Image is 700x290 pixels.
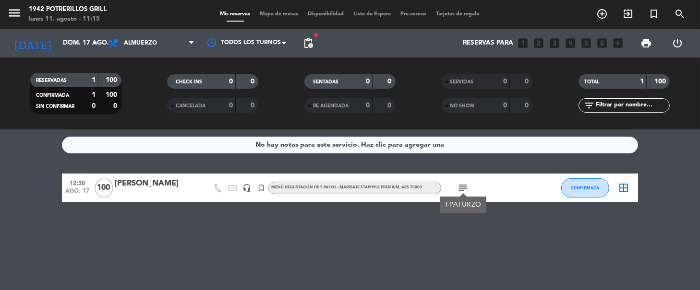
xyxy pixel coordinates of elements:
[446,200,482,210] div: FPATURZO
[124,40,157,46] span: Almuerzo
[349,12,396,17] span: Lista de Espera
[640,78,644,85] strong: 1
[517,37,529,49] i: looks_one
[255,12,303,17] span: Mapa de mesas
[525,102,531,109] strong: 0
[313,80,338,84] span: SENTADAS
[176,80,202,84] span: CHECK INS
[242,184,251,192] i: headset_mic
[571,185,600,190] span: CONFIRMADA
[432,12,485,17] span: Tarjetas de regalo
[399,186,422,189] span: , ARS 70000
[106,92,119,98] strong: 100
[561,178,609,197] button: CONFIRMADA
[612,37,624,49] i: add_box
[580,37,592,49] i: looks_5
[303,12,349,17] span: Disponibilidad
[115,177,196,190] div: [PERSON_NAME]
[36,78,67,83] span: RESERVADAS
[662,29,693,58] div: LOG OUT
[674,8,686,20] i: search
[251,102,256,109] strong: 0
[95,178,113,197] span: 100
[36,93,69,98] span: CONFIRMADA
[564,37,577,49] i: looks_4
[29,14,107,24] div: lunes 11. agosto - 11:15
[503,78,507,85] strong: 0
[229,78,233,85] strong: 0
[65,188,89,199] span: ago. 17
[302,37,314,49] span: pending_actions
[216,12,255,17] span: Mis reservas
[366,78,370,85] strong: 0
[450,104,475,108] span: NO SHOW
[450,80,474,84] span: SERVIDAS
[596,37,608,49] i: looks_6
[387,102,393,109] strong: 0
[525,78,531,85] strong: 0
[92,92,96,98] strong: 1
[313,32,319,38] span: fiber_manual_record
[457,182,469,194] i: subject
[622,8,634,20] i: exit_to_app
[654,78,668,85] strong: 100
[229,102,233,109] strong: 0
[548,37,561,49] i: looks_3
[65,177,89,188] span: 12:30
[396,12,432,17] span: Pre-acceso
[503,102,507,109] strong: 0
[584,80,599,84] span: TOTAL
[366,102,370,109] strong: 0
[7,33,58,54] i: [DATE]
[387,78,393,85] strong: 0
[176,104,205,108] span: CANCELADA
[672,37,683,49] i: power_settings_new
[36,104,74,109] span: SIN CONFIRMAR
[29,5,107,14] div: 1942 Potrerillos Grill
[251,78,256,85] strong: 0
[596,8,608,20] i: add_circle_outline
[595,100,669,111] input: Filtrar por nombre...
[648,8,660,20] i: turned_in_not
[92,103,96,109] strong: 0
[7,6,22,20] i: menu
[618,182,629,194] i: border_all
[256,139,445,151] div: No hay notas para este servicio. Haz clic para agregar una
[113,103,119,109] strong: 0
[92,77,96,83] strong: 1
[313,104,349,108] span: RE AGENDADA
[7,6,22,23] button: menu
[640,37,652,49] span: print
[89,37,101,49] i: arrow_drop_down
[583,100,595,111] i: filter_list
[463,39,513,47] span: Reservas para
[271,186,422,189] span: Menú degustación de 5 pasos - Maridaje Staphyle Premium
[106,77,119,83] strong: 100
[532,37,545,49] i: looks_two
[257,184,266,192] i: turned_in_not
